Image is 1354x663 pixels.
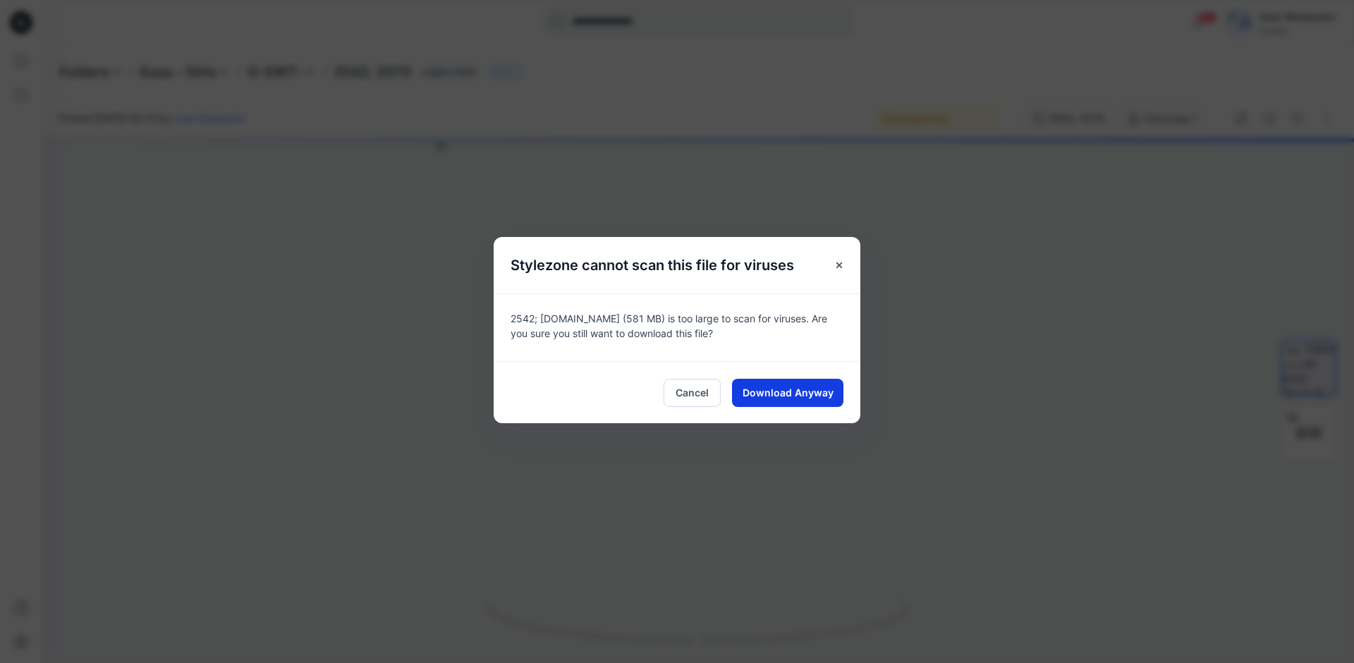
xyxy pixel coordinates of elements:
span: Cancel [676,385,709,400]
span: Download Anyway [743,385,834,400]
div: 2542; [DOMAIN_NAME] (581 MB) is too large to scan for viruses. Are you sure you still want to dow... [494,293,860,361]
button: Download Anyway [732,379,843,407]
button: Close [827,253,852,278]
h5: Stylezone cannot scan this file for viruses [494,237,811,293]
button: Cancel [664,379,721,407]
